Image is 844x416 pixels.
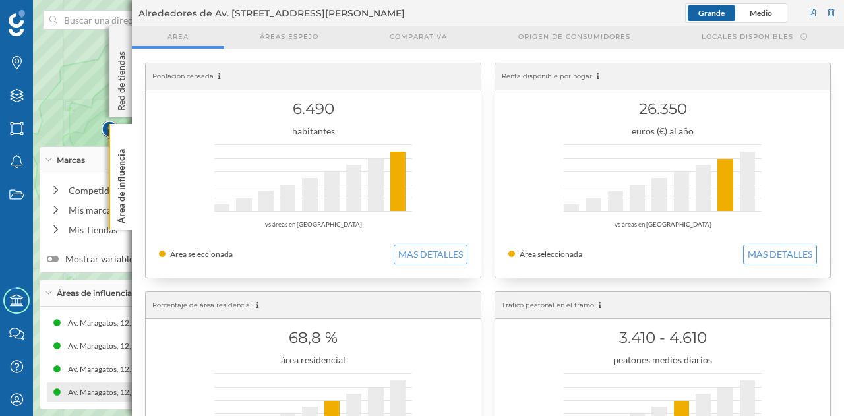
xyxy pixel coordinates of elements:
div: vs áreas en [GEOGRAPHIC_DATA] [159,218,467,231]
span: Área seleccionada [520,249,582,259]
span: Grande [698,8,725,18]
p: Área de influencia [115,144,128,223]
img: Marker [102,117,118,144]
p: Red de tiendas [115,46,128,111]
div: vs áreas en [GEOGRAPHIC_DATA] [508,218,817,231]
img: Geoblink Logo [9,10,25,36]
div: Renta disponible por hogar [495,63,830,90]
h1: 26.350 [508,96,817,121]
span: Marcas [57,154,85,166]
div: habitantes [159,125,467,138]
span: Soporte [26,9,73,21]
h1: 3.410 - 4.610 [508,325,817,350]
div: área residencial [159,353,467,367]
div: Mis Tiendas [69,223,212,237]
div: Mis marcadores [69,203,212,217]
span: Origen de consumidores [518,32,630,42]
span: Medio [750,8,772,18]
span: Area [167,32,189,42]
label: Mostrar variables internas al pasar el ratón sobre el marcador [47,253,317,266]
button: MAS DETALLES [743,245,817,264]
span: Alrededores de Av. [STREET_ADDRESS][PERSON_NAME] [138,7,405,20]
div: euros (€) al año [508,125,817,138]
h1: 6.490 [159,96,467,121]
span: Locales disponibles [702,32,793,42]
span: Áreas de influencia [57,287,132,299]
h1: 68,8 % [159,325,467,350]
div: Porcentaje de área residencial [146,292,481,319]
span: Áreas espejo [260,32,318,42]
span: Comparativa [390,32,447,42]
div: Competidores [69,183,232,197]
div: Población censada [146,63,481,90]
div: Tráfico peatonal en el tramo [495,292,830,319]
div: peatones medios diarios [508,353,817,367]
span: Área seleccionada [170,249,233,259]
button: MAS DETALLES [394,245,467,264]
